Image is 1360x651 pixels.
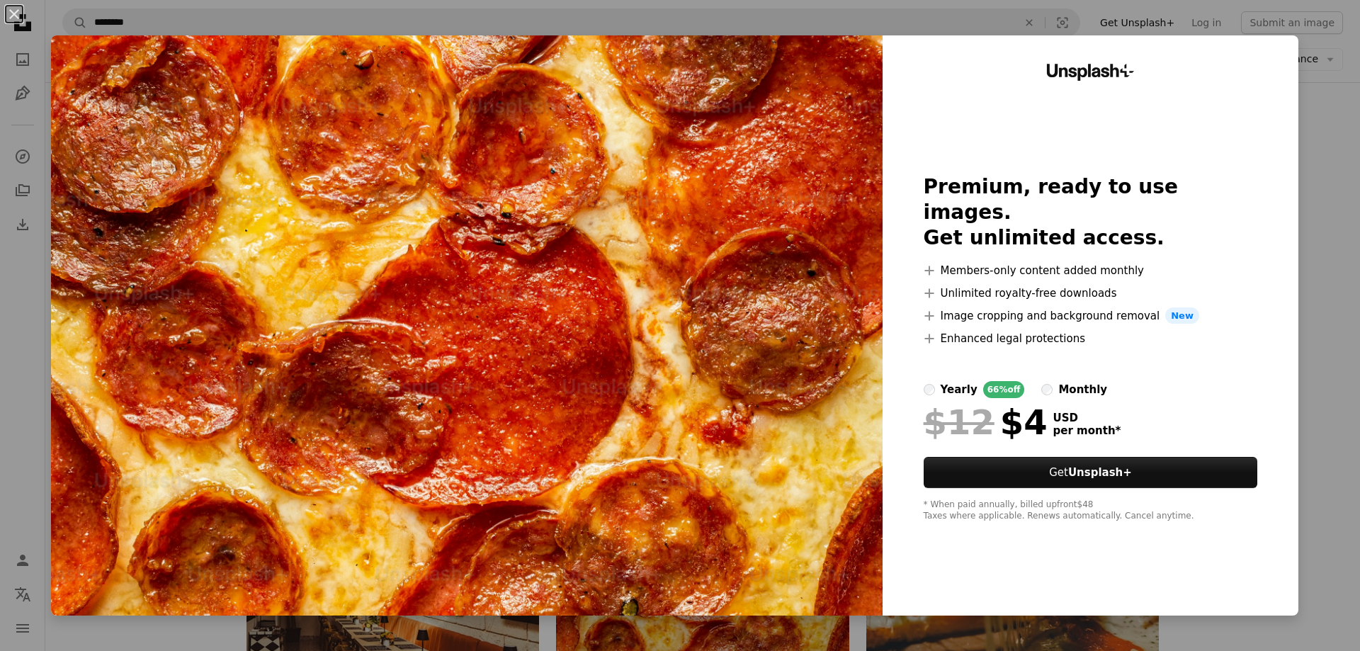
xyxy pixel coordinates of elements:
div: 66% off [983,381,1025,398]
li: Members-only content added monthly [924,262,1258,279]
div: monthly [1058,381,1107,398]
span: per month * [1053,424,1121,437]
span: USD [1053,412,1121,424]
li: Image cropping and background removal [924,307,1258,324]
h2: Premium, ready to use images. Get unlimited access. [924,174,1258,251]
li: Unlimited royalty-free downloads [924,285,1258,302]
li: Enhanced legal protections [924,330,1258,347]
div: $4 [924,404,1048,441]
strong: Unsplash+ [1068,466,1132,479]
input: monthly [1041,384,1053,395]
span: New [1165,307,1199,324]
div: * When paid annually, billed upfront $48 Taxes where applicable. Renews automatically. Cancel any... [924,499,1258,522]
span: $12 [924,404,994,441]
div: yearly [941,381,977,398]
button: GetUnsplash+ [924,457,1258,488]
input: yearly66%off [924,384,935,395]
